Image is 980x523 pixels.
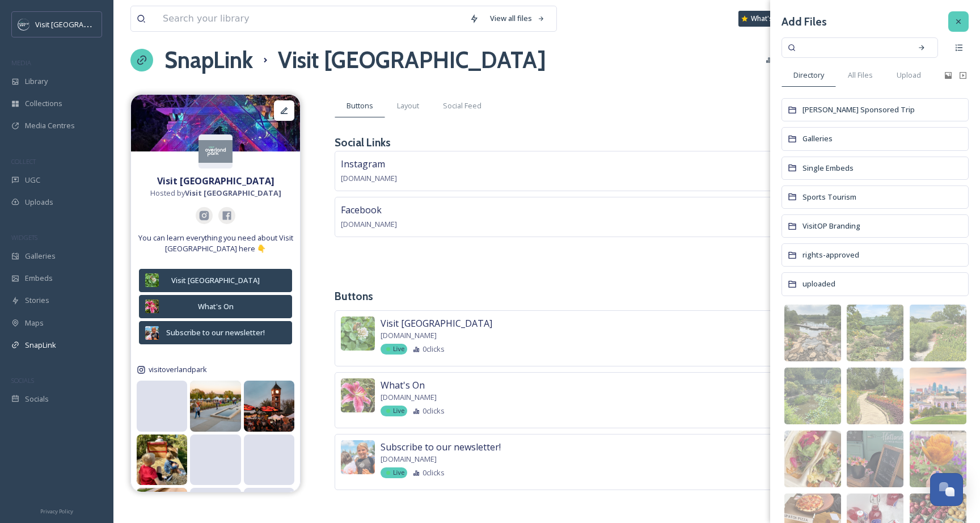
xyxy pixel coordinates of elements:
[782,14,827,30] h3: Add Files
[847,431,903,487] img: 68f79a72-67d8-427d-8b7c-d7d2d4bcc680.jpg
[347,100,373,111] span: Buttons
[198,140,233,163] img: c3es6xdrejuflcaqpovn.png
[145,326,159,340] img: cc774474-bd53-4c94-9070-0a3e083f1852.jpg
[341,317,375,351] img: b06c6adb-e14f-4097-a4e2-1b0d1a4d2371.jpg
[341,173,397,183] span: [DOMAIN_NAME]
[139,269,292,292] button: Visit [GEOGRAPHIC_DATA]
[397,100,419,111] span: Layout
[335,288,963,305] h3: Buttons
[793,70,824,81] span: Directory
[381,440,501,454] span: Subscribe to our newsletter!
[381,317,492,330] span: Visit [GEOGRAPHIC_DATA]
[381,392,437,403] span: [DOMAIN_NAME]
[738,11,795,27] a: What's New
[11,233,37,242] span: WIDGETS
[784,368,841,424] img: 3bd7c10b-2a45-4649-ab80-27fa558d40a9.jpg
[802,133,833,144] span: Galleries
[164,301,267,312] div: What's On
[25,175,40,185] span: UGC
[423,467,445,478] span: 0 clicks
[802,104,915,115] span: [PERSON_NAME] Sponsored Trip
[910,368,966,424] img: 5b23c2a8-319b-43d3-9a53-9b74cf4ddef1.jpg
[139,295,292,318] button: What's On
[423,344,445,355] span: 0 clicks
[157,6,464,31] input: Search your library
[25,340,56,351] span: SnapLink
[760,49,821,71] a: Analytics
[164,43,253,77] a: SnapLink
[381,454,437,465] span: [DOMAIN_NAME]
[25,197,53,208] span: Uploads
[35,19,123,29] span: Visit [GEOGRAPHIC_DATA]
[25,295,49,306] span: Stories
[341,204,382,216] span: Facebook
[802,250,859,260] span: rights-approved
[164,327,267,338] div: Subscribe to our newsletter!
[164,275,267,286] div: Visit [GEOGRAPHIC_DATA]
[930,473,963,506] button: Open Chat
[341,158,385,170] span: Instagram
[40,504,73,517] a: Privacy Policy
[145,300,159,313] img: 5535ed47-db01-4f15-abad-6ef604b51e7a.jpg
[139,321,292,344] button: Subscribe to our newsletter!
[25,76,48,87] span: Library
[760,49,815,71] button: Analytics
[847,368,903,424] img: 1df137a8-2dc9-4cb1-b7ab-9d428b90a248.jpg
[40,508,73,515] span: Privacy Policy
[185,188,281,198] strong: Visit [GEOGRAPHIC_DATA]
[443,100,481,111] span: Social Feed
[145,273,159,287] img: b06c6adb-e14f-4097-a4e2-1b0d1a4d2371.jpg
[802,279,835,289] span: uploaded
[848,70,873,81] span: All Files
[244,381,294,431] img: 549988086_1284741843698758_8814709843822375454_n.jpg
[910,305,966,361] img: 7e9ebeae-a271-473e-8e8e-09c53dbde30b.jpg
[381,467,407,478] div: Live
[802,192,856,202] span: Sports Tourism
[190,381,240,431] img: 552617198_18528178915044459_3248592203982353794_n.jpg
[25,251,56,261] span: Galleries
[802,221,860,231] span: VisitOP Branding
[137,435,187,485] img: 554574899_18528178480044459_8255385871388137491_n.jpg
[18,19,29,30] img: c3es6xdrejuflcaqpovn.png
[381,344,407,355] div: Live
[278,43,546,77] h1: Visit [GEOGRAPHIC_DATA]
[11,376,34,385] span: SOCIALS
[484,7,551,29] a: View all files
[25,120,75,131] span: Media Centres
[847,305,903,361] img: 6bde7342-5399-45df-a42f-1de2f286eff0.jpg
[149,364,207,375] span: visitoverlandpark
[11,58,31,67] span: MEDIA
[381,406,407,416] div: Live
[897,70,921,81] span: Upload
[25,273,53,284] span: Embeds
[784,431,841,487] img: 8c0b1ddf-6dcb-489d-b4da-b9a184588483.jpg
[25,318,44,328] span: Maps
[341,440,375,474] img: cc774474-bd53-4c94-9070-0a3e083f1852.jpg
[381,330,437,341] span: [DOMAIN_NAME]
[341,219,397,229] span: [DOMAIN_NAME]
[11,157,36,166] span: COLLECT
[157,175,274,187] strong: Visit [GEOGRAPHIC_DATA]
[784,305,841,361] img: 5b5a78da-2ac5-49ac-bb47-e6653970818c.jpg
[423,406,445,416] span: 0 clicks
[137,233,294,254] span: You can learn everything you need about Visit [GEOGRAPHIC_DATA] here 👇
[335,134,391,151] h3: Social Links
[150,188,281,199] span: Hosted by
[381,378,425,392] span: What's On
[910,431,966,487] img: 69d6e4be-02bb-4c55-9faa-dea87ee7bcb2.jpg
[802,163,854,173] span: Single Embeds
[131,95,300,151] img: 15ffebd8-6539-443d-bfc1-b3ce99cc6f75.jpg
[25,98,62,109] span: Collections
[25,394,49,404] span: Socials
[341,378,375,412] img: 5535ed47-db01-4f15-abad-6ef604b51e7a.jpg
